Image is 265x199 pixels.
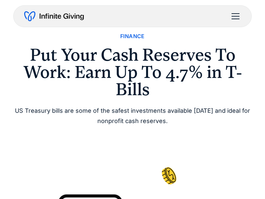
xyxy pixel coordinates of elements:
[13,46,252,98] h1: Put Your Cash Reserves To Work: Earn Up To 4.7% in T-Bills
[24,11,84,22] a: home
[13,106,252,126] div: US Treasury bills are some of the safest investments available [DATE] and ideal for nonprofit cas...
[120,32,145,41] a: Finance
[228,8,241,24] div: menu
